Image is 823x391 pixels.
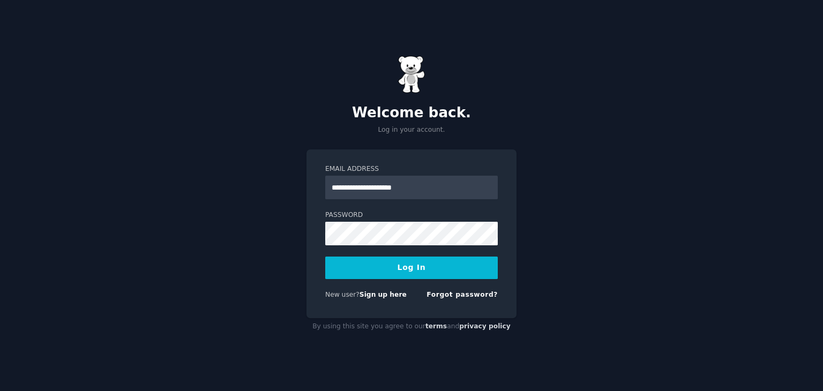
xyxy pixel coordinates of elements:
a: Forgot password? [427,291,498,298]
button: Log In [325,257,498,279]
label: Password [325,210,498,220]
div: By using this site you agree to our and [306,318,517,335]
a: terms [425,322,447,330]
img: Gummy Bear [398,56,425,93]
span: New user? [325,291,360,298]
h2: Welcome back. [306,104,517,122]
label: Email Address [325,164,498,174]
a: Sign up here [360,291,407,298]
a: privacy policy [459,322,511,330]
p: Log in your account. [306,125,517,135]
